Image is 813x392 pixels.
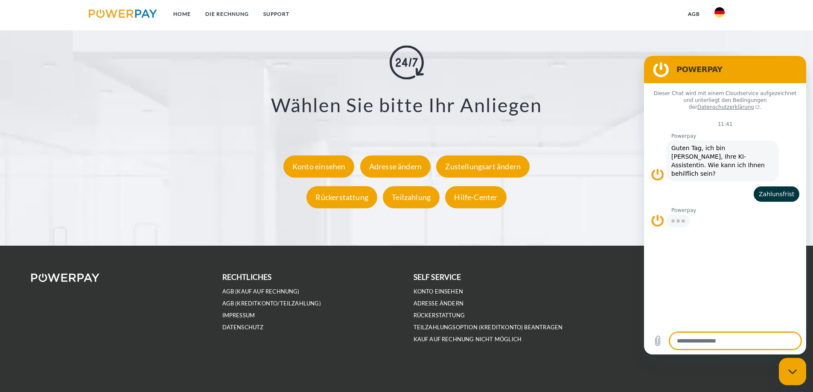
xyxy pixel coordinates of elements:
[390,46,424,80] img: online-shopping.svg
[779,358,806,385] iframe: Schaltfläche zum Öffnen des Messaging-Fensters; Konversation läuft
[222,324,264,331] a: DATENSCHUTZ
[222,300,321,307] a: AGB (Kreditkonto/Teilzahlung)
[434,162,532,171] a: Zustellungsart ändern
[166,6,198,22] a: Home
[414,288,463,295] a: Konto einsehen
[198,6,256,22] a: DIE RECHNUNG
[414,300,464,307] a: Adresse ändern
[644,56,806,354] iframe: Messaging-Fenster
[304,192,379,202] a: Rückerstattung
[414,312,465,319] a: Rückerstattung
[681,6,707,22] a: agb
[256,6,297,22] a: SUPPORT
[222,273,272,282] b: rechtliches
[414,324,563,331] a: Teilzahlungsoption (KREDITKONTO) beantragen
[51,93,762,117] h3: Wählen Sie bitte Ihr Anliegen
[436,155,530,177] div: Zustellungsart ändern
[222,288,300,295] a: AGB (Kauf auf Rechnung)
[383,186,440,208] div: Teilzahlung
[381,192,442,202] a: Teilzahlung
[358,162,433,171] a: Adresse ändern
[414,273,461,282] b: self service
[306,186,377,208] div: Rückerstattung
[222,312,255,319] a: IMPRESSUM
[283,155,355,177] div: Konto einsehen
[89,9,157,18] img: logo-powerpay.svg
[31,273,100,282] img: logo-powerpay-white.svg
[360,155,431,177] div: Adresse ändern
[414,336,522,343] a: Kauf auf Rechnung nicht möglich
[281,162,357,171] a: Konto einsehen
[445,186,506,208] div: Hilfe-Center
[714,7,725,17] img: de
[443,192,508,202] a: Hilfe-Center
